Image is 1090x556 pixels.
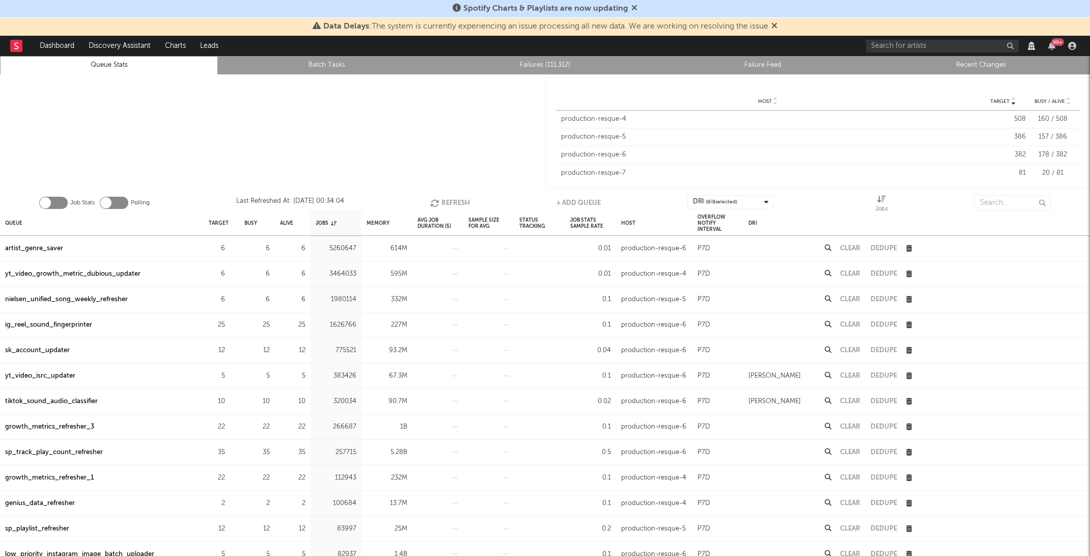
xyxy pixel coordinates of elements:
div: production-resque-5 [561,132,975,142]
div: production-resque-4 [561,114,975,124]
div: 383426 [316,370,356,382]
div: Sample Size For Avg [468,212,509,234]
div: Job Stats Sample Rate [570,212,611,234]
button: Refresh [430,195,470,210]
span: Spotify Charts & Playlists are now updating [463,5,628,13]
button: Clear [840,271,860,277]
button: Clear [840,322,860,328]
div: 22 [209,421,225,433]
button: Dedupe [871,245,897,252]
div: Busy [244,212,257,234]
div: 83997 [316,523,356,535]
div: Last Refreshed At: [DATE] 00:34:04 [236,195,344,210]
div: 0.02 [570,395,611,408]
div: production-resque-4 [621,497,686,510]
a: Failures (111,312) [441,59,648,71]
a: growth_metrics_refresher_3 [5,421,94,433]
div: 614M [367,243,407,255]
div: 22 [244,472,270,484]
div: 100684 [316,497,356,510]
div: production-resque-6 [621,446,686,459]
a: yt_video_growth_metric_dubious_updater [5,268,141,280]
button: Clear [840,423,860,430]
div: 1626766 [316,319,356,331]
div: 775521 [316,345,356,357]
button: Clear [840,500,860,507]
div: 10 [280,395,305,408]
div: 25 [209,319,225,331]
div: 12 [244,523,270,535]
div: DRI [693,196,737,208]
div: 12 [244,345,270,357]
div: ig_reel_sound_fingerprinter [5,319,92,331]
div: 257715 [316,446,356,459]
div: 1980114 [316,294,356,306]
div: 12 [280,345,305,357]
label: Polling [131,197,150,209]
div: Memory [367,212,389,234]
button: Dedupe [871,525,897,532]
div: 3464033 [316,268,356,280]
div: 2 [244,497,270,510]
button: Dedupe [871,423,897,430]
button: Dedupe [871,347,897,354]
div: 6 [244,268,270,280]
div: Target [209,212,229,234]
div: 320034 [316,395,356,408]
button: Clear [840,245,860,252]
div: 10 [244,395,270,408]
div: Avg Job Duration (s) [417,212,458,234]
div: 22 [280,472,305,484]
div: 6 [280,268,305,280]
div: production-resque-6 [621,345,686,357]
div: P7D [697,472,710,484]
div: 99 + [1051,38,1064,46]
div: P7D [697,497,710,510]
div: production-resque-4 [621,472,686,484]
div: 0.1 [570,472,611,484]
div: P7D [697,523,710,535]
div: 13.7M [367,497,407,510]
a: Batch Tasks [223,59,430,71]
input: Search... [974,195,1051,210]
a: nielsen_unified_song_weekly_refresher [5,294,128,306]
button: Dedupe [871,500,897,507]
div: 90.7M [367,395,407,408]
div: 6 [209,294,225,306]
div: production-resque-6 [621,319,686,331]
div: Status Tracking [519,212,560,234]
div: 0.1 [570,319,611,331]
div: growth_metrics_refresher_1 [5,472,94,484]
div: P7D [697,421,710,433]
div: 332M [367,294,407,306]
div: artist_genre_saver [5,243,63,255]
button: Dedupe [871,398,897,405]
span: Dismiss [771,22,777,31]
button: Dedupe [871,474,897,481]
div: 12 [280,523,305,535]
div: 5260647 [316,243,356,255]
button: Dedupe [871,296,897,303]
a: sk_account_updater [5,345,70,357]
a: genius_data_refresher [5,497,75,510]
button: Clear [840,525,860,532]
div: 2 [280,497,305,510]
div: 35 [244,446,270,459]
div: 20 / 81 [1031,168,1074,178]
div: P7D [697,268,710,280]
button: Clear [840,347,860,354]
button: Clear [840,449,860,456]
div: 6 [280,243,305,255]
div: 22 [244,421,270,433]
div: 12 [209,523,225,535]
div: 93.2M [367,345,407,357]
a: Failure Feed [660,59,867,71]
a: Recent Changes [878,59,1084,71]
div: production-resque-6 [621,421,686,433]
div: 112943 [316,472,356,484]
div: 6 [244,243,270,255]
div: 0.5 [570,446,611,459]
div: production-resque-7 [561,168,975,178]
div: P7D [697,319,710,331]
